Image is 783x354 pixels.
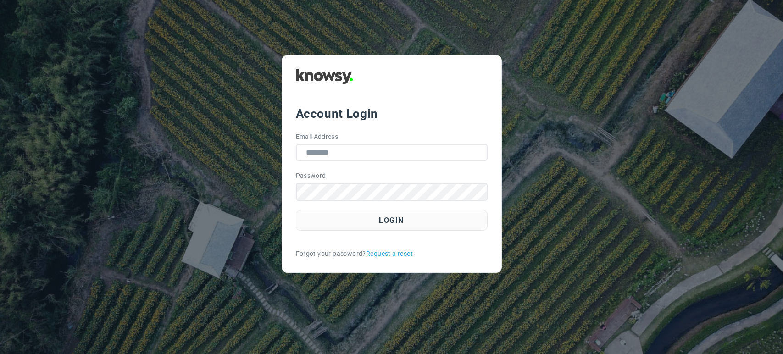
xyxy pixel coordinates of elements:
div: Forgot your password? [296,249,488,259]
label: Password [296,171,326,181]
label: Email Address [296,132,339,142]
a: Request a reset [366,249,413,259]
div: Account Login [296,105,488,122]
button: Login [296,210,488,231]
